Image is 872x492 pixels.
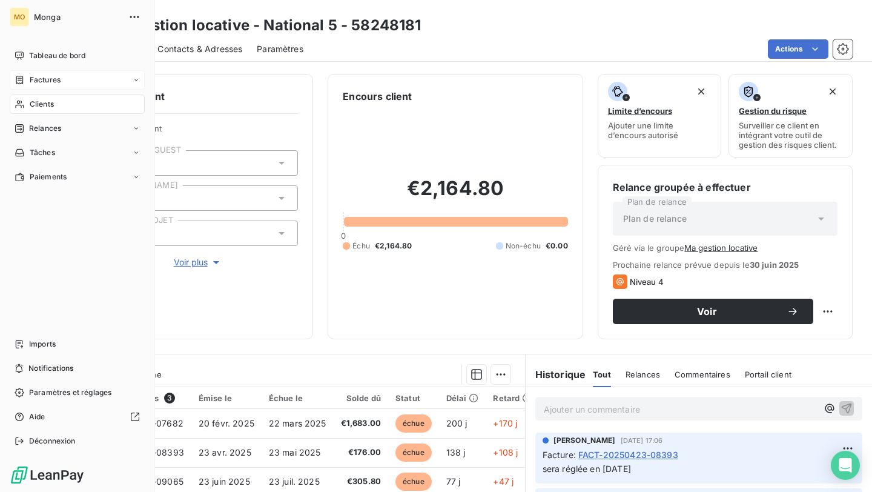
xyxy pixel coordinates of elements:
span: [DATE] 17:06 [621,437,663,444]
span: Voir [627,307,787,316]
h6: Relance groupée à effectuer [613,180,837,194]
span: 23 juin 2025 [199,476,250,487]
span: Commentaires [675,370,730,379]
span: 23 juil. 2025 [269,476,320,487]
span: Voir plus [174,256,222,268]
img: Logo LeanPay [10,465,85,485]
span: Contacts & Adresses [157,43,242,55]
div: Statut [395,393,432,403]
span: Relances [29,123,61,134]
span: Notifications [28,363,73,374]
span: Paramètres et réglages [29,387,111,398]
div: MO [10,7,29,27]
span: 20 févr. 2025 [199,418,254,428]
span: Non-échu [506,241,541,251]
h3: Ma Gestion locative - National 5 - 58248181 [107,15,421,36]
span: Portail client [745,370,791,379]
span: Aide [29,411,45,422]
h6: Historique [526,367,586,382]
button: Voir [613,299,813,324]
span: Surveiller ce client en intégrant votre outil de gestion des risques client. [739,121,842,150]
h6: Informations client [73,89,298,104]
h6: Encours client [343,89,412,104]
span: €0.00 [546,241,568,251]
span: Monga [34,12,121,22]
span: Déconnexion [29,436,76,447]
span: Propriétés Client [97,124,298,141]
span: Niveau 4 [630,277,664,287]
span: Relances [626,370,660,379]
span: 200 j [446,418,467,428]
button: Voir plus [97,256,298,269]
div: Échue le [269,393,326,403]
span: FACT-20250423-08393 [578,448,678,461]
span: Prochaine relance prévue depuis le [613,260,837,270]
span: Paiements [30,171,67,182]
span: Limite d’encours [608,106,672,116]
span: 138 j [446,447,466,457]
span: Tâches [30,147,55,158]
span: échue [395,444,432,462]
h2: €2,164.80 [343,176,567,213]
a: Aide [10,407,145,427]
div: Solde dû [341,393,381,403]
span: Ajouter une limite d’encours autorisé [608,121,712,140]
div: Retard [493,393,532,403]
span: €176.00 [341,447,381,459]
button: Actions [768,39,828,59]
span: Clients [30,99,54,110]
span: €305.80 [341,476,381,488]
span: 22 mars 2025 [269,418,326,428]
span: 0 [341,231,346,241]
span: 30 juin 2025 [750,260,799,270]
span: Échu [352,241,370,251]
span: €1,683.00 [341,417,381,430]
button: Ma gestion locative [684,243,758,253]
button: Limite d’encoursAjouter une limite d’encours autorisé [598,74,722,158]
span: 77 j [446,476,461,487]
span: +47 j [493,476,514,487]
div: Open Intercom Messenger [831,451,860,480]
span: sera réglée en [DATE] [543,464,631,474]
span: Paramètres [257,43,303,55]
div: Émise le [199,393,254,403]
span: Gestion du risque [739,106,807,116]
span: 23 avr. 2025 [199,447,251,457]
span: Tableau de bord [29,50,85,61]
div: Délai [446,393,479,403]
span: +170 j [493,418,517,428]
span: Factures [30,75,61,85]
span: Tout [593,370,611,379]
span: échue [395,414,432,433]
span: 3 [164,393,175,404]
span: Plan de relance [623,213,687,225]
span: Imports [29,339,56,350]
span: 23 mai 2025 [269,447,321,457]
span: échue [395,473,432,491]
span: +108 j [493,447,518,457]
span: Facture : [543,448,576,461]
span: [PERSON_NAME] [553,435,616,446]
button: Gestion du risqueSurveiller ce client en intégrant votre outil de gestion des risques client. [728,74,853,158]
span: €2,164.80 [375,241,412,251]
span: Géré via le groupe [613,243,837,253]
